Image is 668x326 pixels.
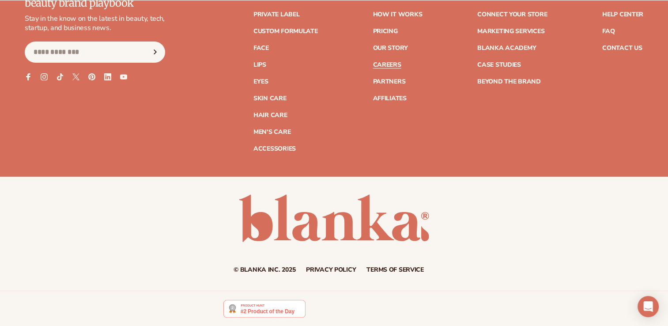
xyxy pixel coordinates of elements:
a: Hair Care [253,112,287,118]
a: Eyes [253,79,268,85]
a: Pricing [373,28,397,34]
a: Accessories [253,146,296,152]
div: Open Intercom Messenger [638,296,659,317]
img: Blanka - Start a beauty or cosmetic line in under 5 minutes | Product Hunt [223,300,305,318]
a: Affiliates [373,95,406,102]
a: Case Studies [477,62,521,68]
a: Marketing services [477,28,544,34]
a: Men's Care [253,129,291,135]
a: Skin Care [253,95,286,102]
a: How It Works [373,11,422,18]
p: Stay in the know on the latest in beauty, tech, startup, and business news. [25,14,165,33]
small: © Blanka Inc. 2025 [234,265,295,274]
iframe: Customer reviews powered by Trustpilot [312,299,445,322]
a: Terms of service [366,267,424,273]
a: Custom formulate [253,28,318,34]
a: Face [253,45,269,51]
a: Our Story [373,45,408,51]
a: Partners [373,79,405,85]
a: Privacy policy [306,267,356,273]
a: Private label [253,11,299,18]
a: Careers [373,62,401,68]
a: FAQ [602,28,615,34]
button: Subscribe [145,42,165,63]
a: Connect your store [477,11,547,18]
a: Help Center [602,11,643,18]
a: Blanka Academy [477,45,536,51]
a: Lips [253,62,266,68]
a: Contact Us [602,45,642,51]
a: Beyond the brand [477,79,541,85]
